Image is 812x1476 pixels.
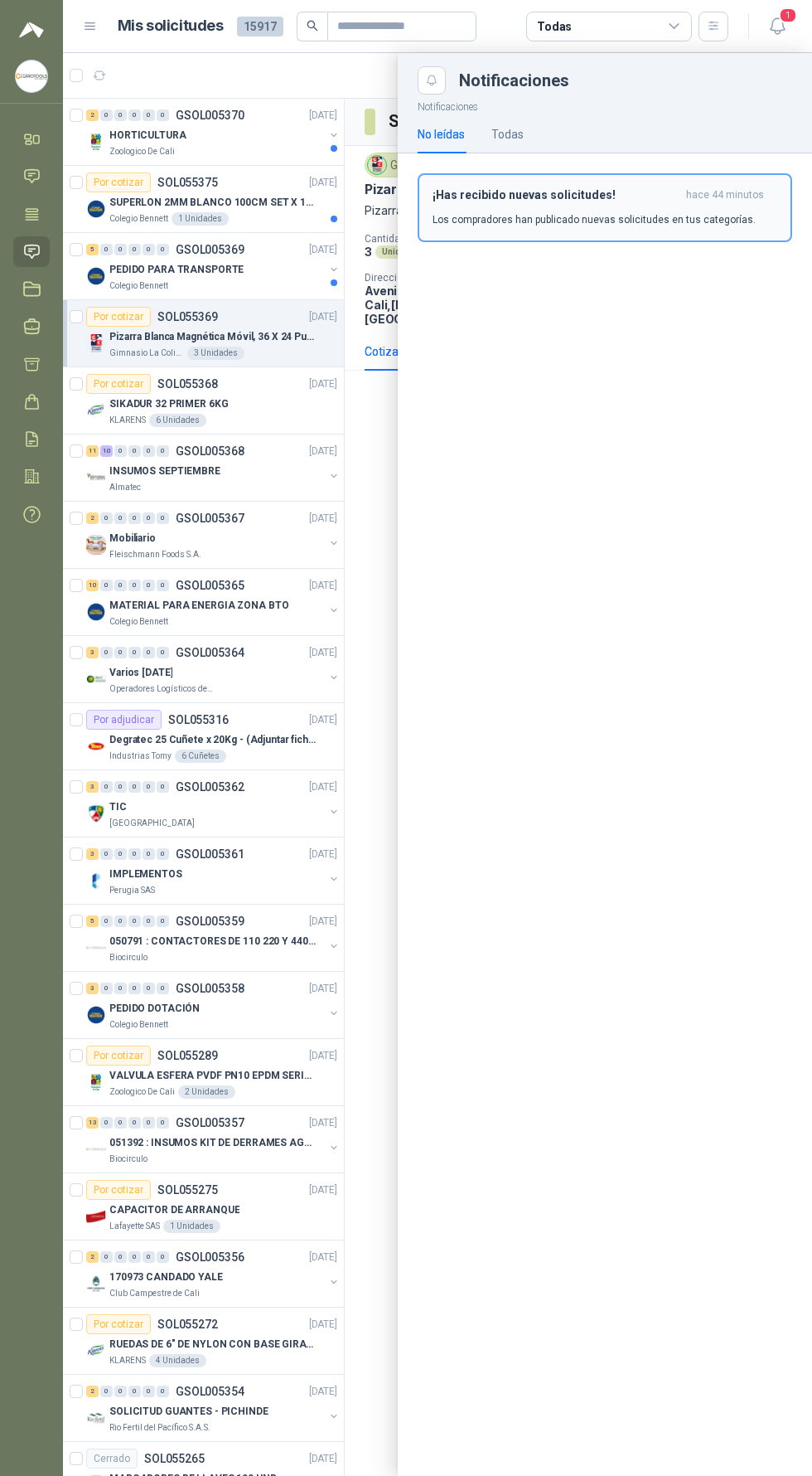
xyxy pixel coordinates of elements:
p: Los compradores han publicado nuevas solicitudes en tus categorías. [433,212,756,227]
span: hace 44 minutos [686,188,764,202]
div: No leídas [418,125,465,143]
span: 1 [779,7,797,23]
button: ¡Has recibido nuevas solicitudes!hace 44 minutos Los compradores han publicado nuevas solicitudes... [418,173,792,242]
div: Todas [537,17,572,36]
p: Notificaciones [398,95,812,115]
button: 1 [762,12,792,41]
img: Company Logo [16,61,47,92]
h3: ¡Has recibido nuevas solicitudes! [433,188,679,202]
img: Logo peakr [19,20,44,40]
div: Todas [491,125,524,143]
div: Notificaciones [459,72,792,89]
h1: Mis solicitudes [118,14,224,38]
button: Close [418,66,446,95]
span: search [307,20,318,32]
span: 15917 [237,17,283,36]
